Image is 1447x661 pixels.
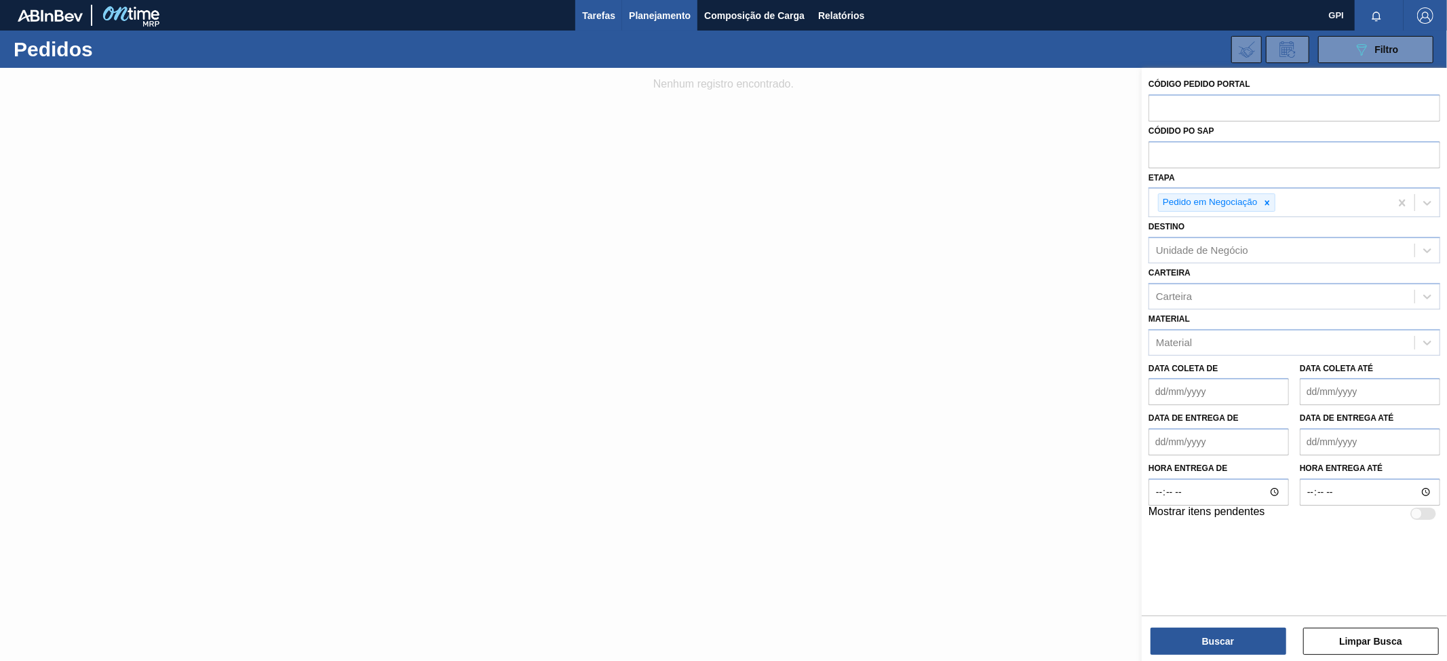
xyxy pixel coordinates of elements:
[1149,413,1239,423] label: Data de Entrega de
[704,7,805,24] span: Composição de Carga
[818,7,864,24] span: Relatórios
[1149,459,1289,478] label: Hora entrega de
[1149,79,1250,89] label: Código Pedido Portal
[1417,7,1433,24] img: Logout
[1375,44,1399,55] span: Filtro
[1149,364,1218,373] label: Data coleta de
[1300,428,1440,455] input: dd/mm/yyyy
[1156,245,1248,257] div: Unidade de Negócio
[1159,194,1260,211] div: Pedido em Negociação
[1149,222,1184,231] label: Destino
[582,7,615,24] span: Tarefas
[1300,459,1440,478] label: Hora entrega até
[1318,36,1433,63] button: Filtro
[1149,173,1175,183] label: Etapa
[14,41,220,57] h1: Pedidos
[1149,378,1289,405] input: dd/mm/yyyy
[1300,413,1394,423] label: Data de Entrega até
[629,7,691,24] span: Planejamento
[1300,364,1373,373] label: Data coleta até
[1355,6,1398,25] button: Notificações
[1149,506,1265,522] label: Mostrar itens pendentes
[1156,290,1192,302] div: Carteira
[1149,268,1191,278] label: Carteira
[18,10,83,22] img: TNhmsLtSVTkK8tSr43FrP2fwEKptu5GPRR3wAAAABJRU5ErkJggg==
[1266,36,1309,63] div: Solicitação de Revisão de Pedidos
[1149,314,1190,324] label: Material
[1231,36,1262,63] div: Importar Negociações dos Pedidos
[1300,378,1440,405] input: dd/mm/yyyy
[1156,337,1192,348] div: Material
[1149,126,1214,136] label: Códido PO SAP
[1149,428,1289,455] input: dd/mm/yyyy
